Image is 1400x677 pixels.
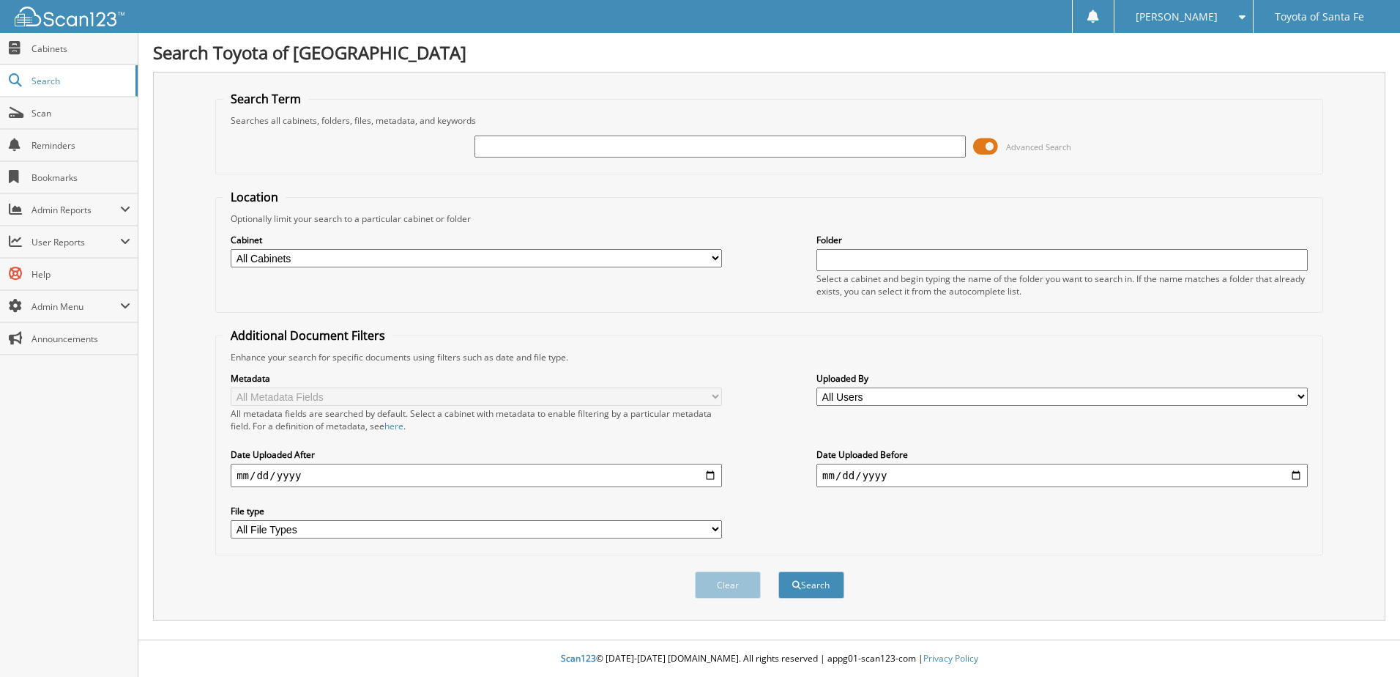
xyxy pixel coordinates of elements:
span: Reminders [31,139,130,152]
span: Announcements [31,333,130,345]
legend: Location [223,189,286,205]
label: File type [231,505,722,517]
span: Advanced Search [1006,141,1071,152]
input: end [816,464,1308,487]
div: Optionally limit your search to a particular cabinet or folder [223,212,1315,225]
span: Admin Menu [31,300,120,313]
div: Select a cabinet and begin typing the name of the folder you want to search in. If the name match... [816,273,1308,297]
legend: Search Term [223,91,308,107]
span: Cabinets [31,42,130,55]
span: Admin Reports [31,204,120,216]
input: start [231,464,722,487]
div: Enhance your search for specific documents using filters such as date and file type. [223,351,1315,363]
label: Folder [816,234,1308,246]
span: User Reports [31,236,120,248]
div: All metadata fields are searched by default. Select a cabinet with metadata to enable filtering b... [231,407,722,432]
div: © [DATE]-[DATE] [DOMAIN_NAME]. All rights reserved | appg01-scan123-com | [138,641,1400,677]
div: Searches all cabinets, folders, files, metadata, and keywords [223,114,1315,127]
label: Metadata [231,372,722,385]
span: Search [31,75,128,87]
span: Help [31,268,130,281]
label: Date Uploaded After [231,448,722,461]
span: Scan [31,107,130,119]
img: scan123-logo-white.svg [15,7,124,26]
h1: Search Toyota of [GEOGRAPHIC_DATA] [153,40,1385,64]
legend: Additional Document Filters [223,328,392,344]
span: Bookmarks [31,171,130,184]
button: Search [778,571,844,599]
span: Scan123 [561,652,596,665]
label: Date Uploaded Before [816,448,1308,461]
label: Cabinet [231,234,722,246]
label: Uploaded By [816,372,1308,385]
span: Toyota of Santa Fe [1275,12,1364,21]
a: Privacy Policy [923,652,978,665]
button: Clear [695,571,761,599]
a: here [384,420,403,432]
span: [PERSON_NAME] [1136,12,1218,21]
